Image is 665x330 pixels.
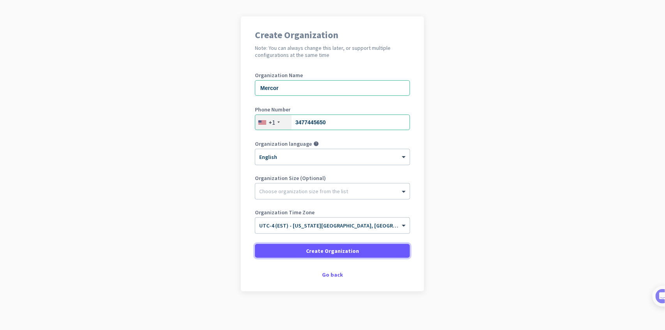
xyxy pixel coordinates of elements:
label: Organization Time Zone [255,210,410,215]
div: +1 [269,118,275,126]
span: Create Organization [306,247,359,255]
label: Organization Size (Optional) [255,175,410,181]
div: Go back [255,272,410,277]
button: Create Organization [255,244,410,258]
h2: Note: You can always change this later, or support multiple configurations at the same time [255,44,410,58]
i: help [313,141,319,146]
label: Organization Name [255,72,410,78]
input: What is the name of your organization? [255,80,410,96]
label: Phone Number [255,107,410,112]
h1: Create Organization [255,30,410,40]
input: 201-555-0123 [255,115,410,130]
label: Organization language [255,141,312,146]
